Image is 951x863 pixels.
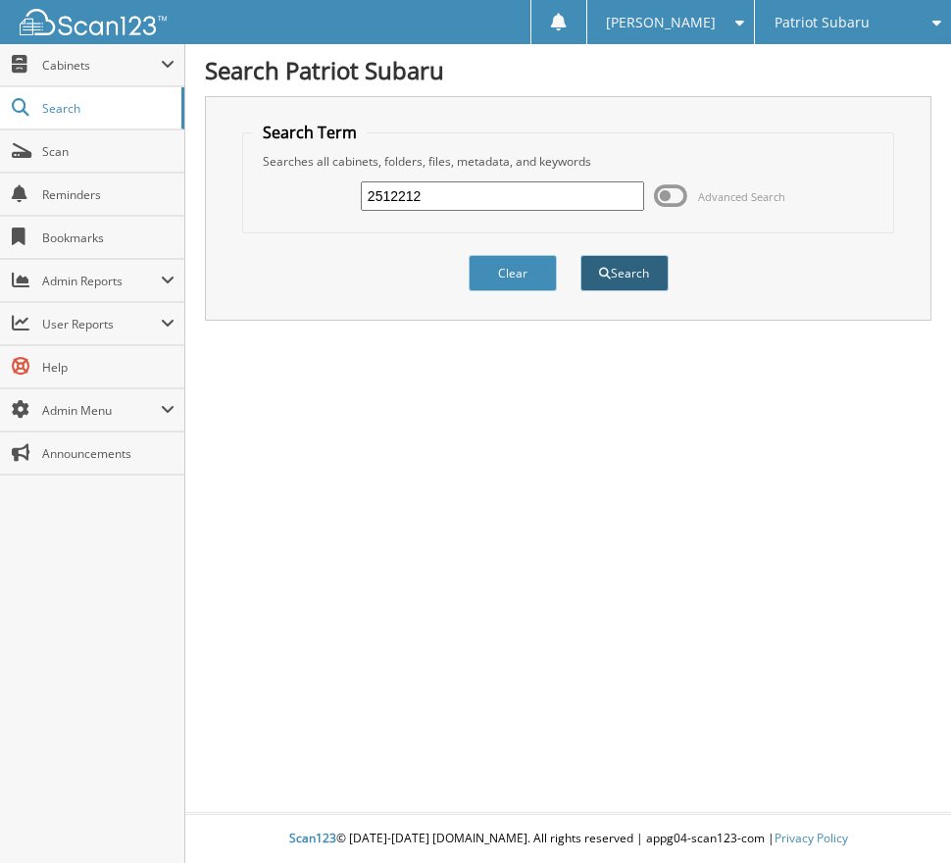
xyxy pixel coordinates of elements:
[853,769,951,863] iframe: Chat Widget
[185,815,951,863] div: © [DATE]-[DATE] [DOMAIN_NAME]. All rights reserved | appg04-scan123-com |
[42,57,161,74] span: Cabinets
[205,54,931,86] h1: Search Patriot Subaru
[698,189,785,204] span: Advanced Search
[20,9,167,35] img: scan123-logo-white.svg
[42,229,175,246] span: Bookmarks
[42,100,172,117] span: Search
[289,830,336,846] span: Scan123
[775,17,870,28] span: Patriot Subaru
[253,153,883,170] div: Searches all cabinets, folders, files, metadata, and keywords
[42,359,175,376] span: Help
[42,316,161,332] span: User Reports
[42,445,175,462] span: Announcements
[606,17,716,28] span: [PERSON_NAME]
[42,143,175,160] span: Scan
[42,273,161,289] span: Admin Reports
[253,122,367,143] legend: Search Term
[469,255,557,291] button: Clear
[580,255,669,291] button: Search
[42,186,175,203] span: Reminders
[42,402,161,419] span: Admin Menu
[775,830,848,846] a: Privacy Policy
